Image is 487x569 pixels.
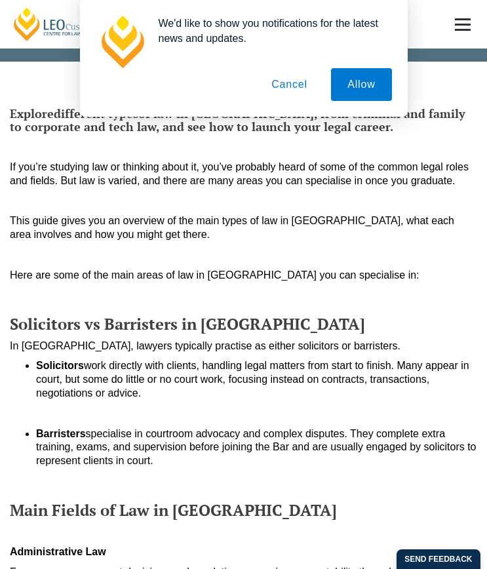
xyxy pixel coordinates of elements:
[255,68,324,101] button: Cancel
[36,428,477,467] span: specialise in courtroom advocacy and complex disputes. They complete extra training, exams, and s...
[36,360,469,399] span: work directly with clients, handling legal matters from start to finish. Many appear in court, bu...
[10,161,469,186] span: If you’re studying law or thinking about it, you’ve probably heard of some of the common legal ro...
[10,106,465,134] span: of law in [GEOGRAPHIC_DATA], from criminal and family to corporate and tech law, and see how to l...
[10,546,106,557] span: Administrative Law
[10,340,400,351] span: In [GEOGRAPHIC_DATA], lawyers typically practise as either solicitors or barristers.
[10,269,419,281] span: Here are some of the main areas of law in [GEOGRAPHIC_DATA] you can specialise in:
[36,428,86,439] span: Barristers
[96,16,148,68] img: notification icon
[10,313,365,334] span: Solicitors vs Barristers in [GEOGRAPHIC_DATA]
[10,215,454,240] span: This guide gives you an overview of the main types of law in [GEOGRAPHIC_DATA], what each area in...
[36,360,84,371] span: Solicitors
[10,500,337,520] span: Main Fields of Law in [GEOGRAPHIC_DATA]
[148,16,392,46] div: We'd like to show you notifications for the latest news and updates.
[331,68,391,101] button: Allow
